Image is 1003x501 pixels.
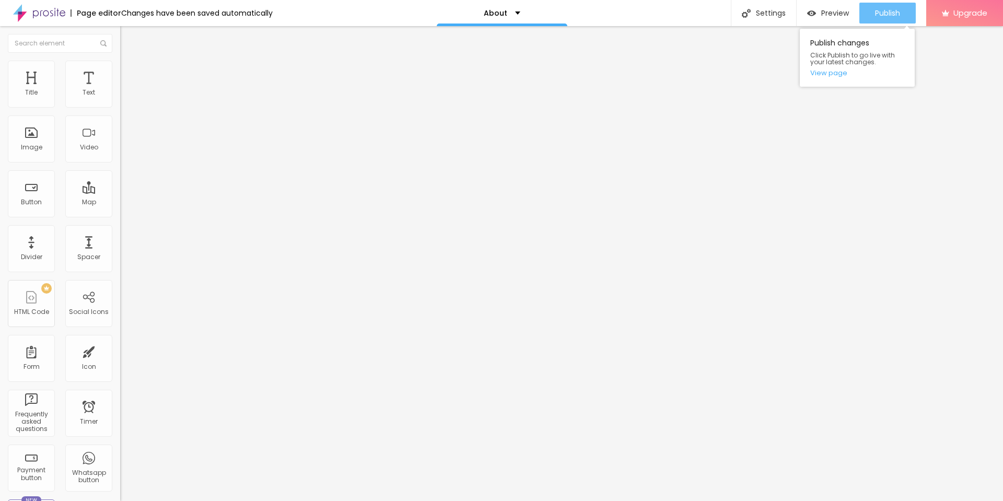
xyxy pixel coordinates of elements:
[859,3,916,24] button: Publish
[875,9,900,17] span: Publish
[82,199,96,206] div: Map
[77,253,100,261] div: Spacer
[21,199,42,206] div: Button
[69,308,109,316] div: Social Icons
[21,144,42,151] div: Image
[797,3,859,24] button: Preview
[25,89,38,96] div: Title
[120,26,1003,501] iframe: Editor
[80,144,98,151] div: Video
[742,9,751,18] img: Icone
[121,9,273,17] div: Changes have been saved automatically
[821,9,849,17] span: Preview
[14,308,49,316] div: HTML Code
[484,9,507,17] p: About
[807,9,816,18] img: view-1.svg
[80,418,98,425] div: Timer
[68,469,109,484] div: Whatsapp button
[82,363,96,370] div: Icon
[10,467,52,482] div: Payment button
[800,29,915,87] div: Publish changes
[21,253,42,261] div: Divider
[953,8,987,17] span: Upgrade
[810,69,904,76] a: View page
[10,411,52,433] div: Frequently asked questions
[24,363,40,370] div: Form
[100,40,107,46] img: Icone
[8,34,112,53] input: Search element
[810,52,904,65] span: Click Publish to go live with your latest changes.
[83,89,95,96] div: Text
[71,9,121,17] div: Page editor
